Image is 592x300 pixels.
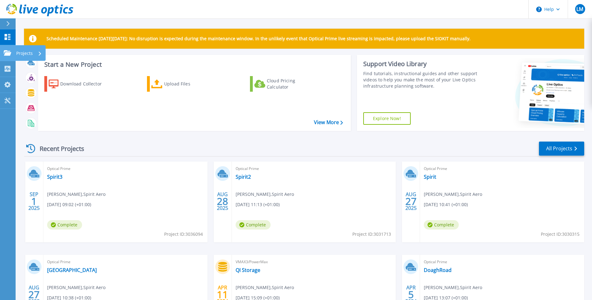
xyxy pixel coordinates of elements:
div: SEP 2025 [28,190,40,213]
span: VMAX3/PowerMax [236,259,392,265]
span: [DATE] 10:41 (+01:00) [424,201,468,208]
span: Complete [236,220,271,230]
div: Upload Files [164,78,214,90]
a: View More [314,119,343,125]
span: [PERSON_NAME] , Spirit Aero [47,191,105,198]
span: Optical Prime [47,165,204,172]
a: Cloud Pricing Calculator [250,76,320,92]
a: All Projects [539,142,584,156]
span: Project ID: 3031713 [352,231,391,238]
span: 11 [217,292,228,297]
a: Upload Files [147,76,217,92]
span: [PERSON_NAME] , Spirit Aero [236,284,294,291]
span: Optical Prime [236,165,392,172]
span: Optical Prime [47,259,204,265]
span: Complete [47,220,82,230]
span: Project ID: 3030315 [541,231,580,238]
p: Scheduled Maintenance [DATE][DATE]: No disruption is expected during the maintenance window. In t... [46,36,471,41]
span: [DATE] 09:02 (+01:00) [47,201,91,208]
div: AUG 2025 [405,190,417,213]
div: Recent Projects [24,141,93,156]
div: Find tutorials, instructional guides and other support videos to help you make the most of your L... [363,70,479,89]
span: 5 [408,292,414,297]
p: Projects [16,45,33,61]
span: Optical Prime [424,165,580,172]
span: [PERSON_NAME] , Spirit Aero [424,284,482,291]
span: Optical Prime [424,259,580,265]
a: Spirit [424,174,436,180]
span: Project ID: 3036094 [164,231,203,238]
span: Complete [424,220,459,230]
span: LM [576,7,583,12]
div: AUG 2025 [217,190,228,213]
a: [GEOGRAPHIC_DATA] [47,267,97,273]
h3: Start a New Project [44,61,343,68]
span: [PERSON_NAME] , Spirit Aero [236,191,294,198]
span: 27 [28,292,40,297]
a: DoaghRoad [424,267,452,273]
a: Explore Now! [363,112,411,125]
a: Spirit2 [236,174,251,180]
span: 1 [31,199,37,204]
div: Cloud Pricing Calculator [267,78,317,90]
span: [PERSON_NAME] , Spirit Aero [47,284,105,291]
a: QI Storage [236,267,260,273]
div: Support Video Library [363,60,479,68]
a: Spirit3 [47,174,62,180]
div: Download Collector [60,78,110,90]
span: [PERSON_NAME] , Spirit Aero [424,191,482,198]
a: Download Collector [44,76,114,92]
span: [DATE] 11:13 (+01:00) [236,201,280,208]
span: 28 [217,199,228,204]
span: 27 [405,199,417,204]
